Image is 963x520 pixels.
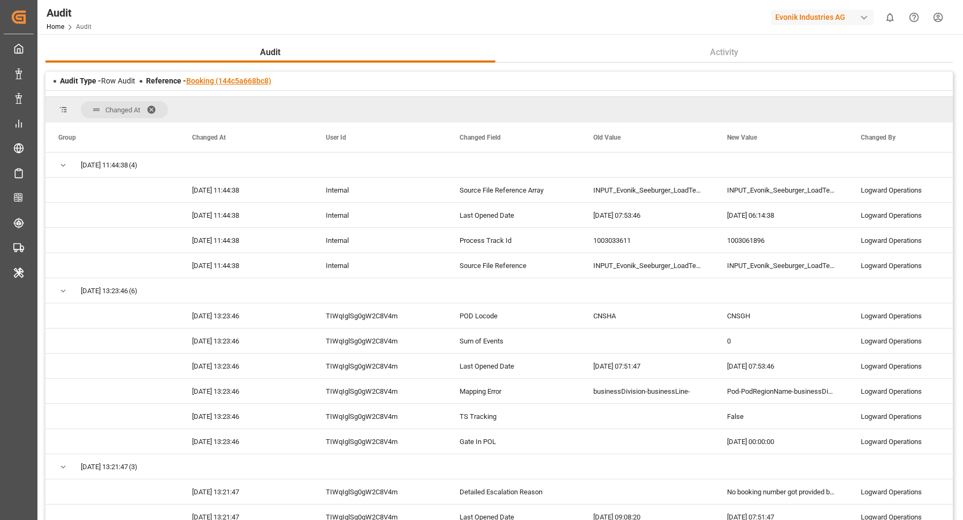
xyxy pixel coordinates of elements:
div: 1003033611 [580,228,714,253]
div: TIWqIglSg0gW2C8V4m [313,303,447,328]
div: [DATE] 13:23:46 [179,303,313,328]
div: INPUT_Evonik_Seeburger_LoadTenderOcean_1003061896_20250818080844049.xml [714,253,848,278]
div: [DATE] 11:44:38 [179,228,313,253]
div: [DATE] 07:53:46 [714,354,848,378]
div: TIWqIglSg0gW2C8V4m [313,479,447,504]
div: Audit [47,5,91,21]
span: (6) [129,279,137,303]
span: Changed By [861,134,896,141]
span: Changed At [192,134,226,141]
div: No booking number got provided by customer/forwarder [714,479,848,504]
span: Audit [256,46,285,59]
div: Evonik Industries AG [771,10,874,25]
span: [DATE] 13:23:46 [81,279,128,303]
div: [DATE] 00:00:00 [714,429,848,454]
div: [DATE] 07:53:46 [580,203,714,227]
button: Audit [45,42,495,63]
div: Internal [313,228,447,253]
div: False [714,404,848,429]
div: CNSHA [580,303,714,328]
span: [DATE] 11:44:38 [81,153,128,178]
a: Booking (144c5a668bc8) [186,77,271,85]
button: show 0 new notifications [878,5,902,29]
div: TIWqIglSg0gW2C8V4m [313,328,447,353]
div: businessDivision-businessLine- [580,379,714,403]
div: TIWqIglSg0gW2C8V4m [313,404,447,429]
div: TIWqIglSg0gW2C8V4m [313,429,447,454]
span: New Value [727,134,757,141]
div: Source File Reference Array [447,178,580,202]
span: Reference - [146,77,271,85]
a: Home [47,23,64,30]
div: POD Locode [447,303,580,328]
div: TIWqIglSg0gW2C8V4m [313,354,447,378]
div: Last Opened Date [447,203,580,227]
div: Gate In POL [447,429,580,454]
span: Changed At [105,106,140,114]
div: 0 [714,328,848,353]
span: (4) [129,153,137,178]
span: (3) [129,455,137,479]
div: Process Track Id [447,228,580,253]
div: [DATE] 13:23:46 [179,328,313,353]
div: 1003061896 [714,228,848,253]
div: Internal [313,253,447,278]
span: Group [58,134,76,141]
div: [DATE] 13:21:47 [179,479,313,504]
div: [DATE] 13:23:46 [179,404,313,429]
span: Changed Field [460,134,501,141]
div: [DATE] 13:23:46 [179,429,313,454]
span: Audit Type - [60,77,101,85]
div: Mapping Error [447,379,580,403]
div: [DATE] 06:14:38 [714,203,848,227]
div: TS Tracking [447,404,580,429]
button: Activity [495,42,953,63]
div: [DATE] 11:44:38 [179,178,313,202]
span: Activity [706,46,743,59]
div: TIWqIglSg0gW2C8V4m [313,379,447,403]
div: [DATE] 13:23:46 [179,354,313,378]
div: INPUT_Evonik_Seeburger_LoadTenderOcean_1003033611_20250808110539122.xml [580,253,714,278]
div: CNSGH [714,303,848,328]
div: [DATE] 11:44:38 [179,253,313,278]
div: Detailed Escalation Reason [447,479,580,504]
button: Help Center [902,5,926,29]
div: Internal [313,203,447,227]
div: [DATE] 07:51:47 [580,354,714,378]
div: [DATE] 13:23:46 [179,379,313,403]
div: INPUT_Evonik_Seeburger_LoadTenderOcean_1003000511_20250729104446280.xml,INPUT_Evonik_Seeburger_IF... [580,178,714,202]
div: Last Opened Date [447,354,580,378]
div: [DATE] 11:44:38 [179,203,313,227]
div: Internal [313,178,447,202]
span: User Id [326,134,346,141]
span: Old Value [593,134,621,141]
span: [DATE] 13:21:47 [81,455,128,479]
div: Pod-PodRegionName-businessDivision-businessLine- [714,379,848,403]
div: Source File Reference [447,253,580,278]
button: Evonik Industries AG [771,7,878,27]
div: INPUT_Evonik_Seeburger_LoadTenderOcean_1003000511_20250729104446280.xml,INPUT_Evonik_Seeburger_IF... [714,178,848,202]
div: Row Audit [60,75,135,87]
div: Sum of Events [447,328,580,353]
